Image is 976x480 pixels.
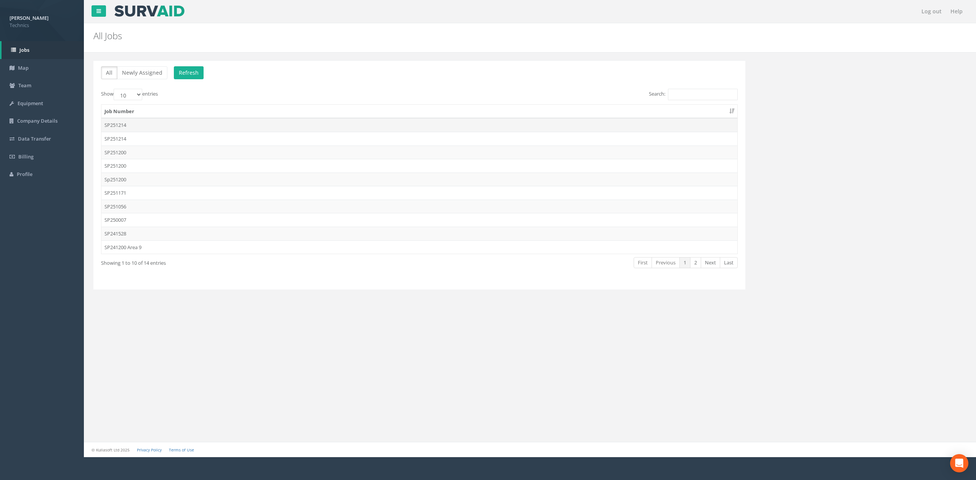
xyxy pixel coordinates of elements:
th: Job Number: activate to sort column ascending [101,105,737,118]
button: Newly Assigned [117,66,167,79]
td: SP241528 [101,227,737,240]
span: Company Details [17,117,58,124]
td: SP251056 [101,200,737,213]
select: Showentries [114,89,142,100]
a: Previous [652,257,680,268]
a: Jobs [2,41,84,59]
span: Team [18,82,31,89]
label: Search: [649,89,738,100]
span: Jobs [19,46,29,53]
label: Show entries [101,89,158,100]
input: Search: [668,89,738,100]
div: Showing 1 to 10 of 14 entries [101,256,360,267]
h2: All Jobs [93,31,819,41]
strong: [PERSON_NAME] [10,14,48,21]
button: Refresh [174,66,204,79]
a: 2 [690,257,701,268]
a: Terms of Use [169,447,194,453]
a: Last [720,257,738,268]
a: [PERSON_NAME] Technics [10,13,74,29]
td: SP251214 [101,118,737,132]
button: All [101,66,117,79]
td: SP251171 [101,186,737,200]
span: Map [18,64,29,71]
td: SP251214 [101,132,737,146]
td: SP241200 Area 9 [101,240,737,254]
td: SP250007 [101,213,737,227]
span: Equipment [18,100,43,107]
a: Privacy Policy [137,447,162,453]
span: Data Transfer [18,135,51,142]
small: © Kullasoft Ltd 2025 [91,447,130,453]
span: Billing [18,153,34,160]
a: Next [701,257,720,268]
span: Profile [17,171,32,178]
div: Open Intercom Messenger [950,454,968,472]
td: SP251200 [101,146,737,159]
a: First [634,257,652,268]
td: SP251200 [101,159,737,173]
span: Technics [10,22,74,29]
td: Sp251200 [101,173,737,186]
a: 1 [679,257,690,268]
